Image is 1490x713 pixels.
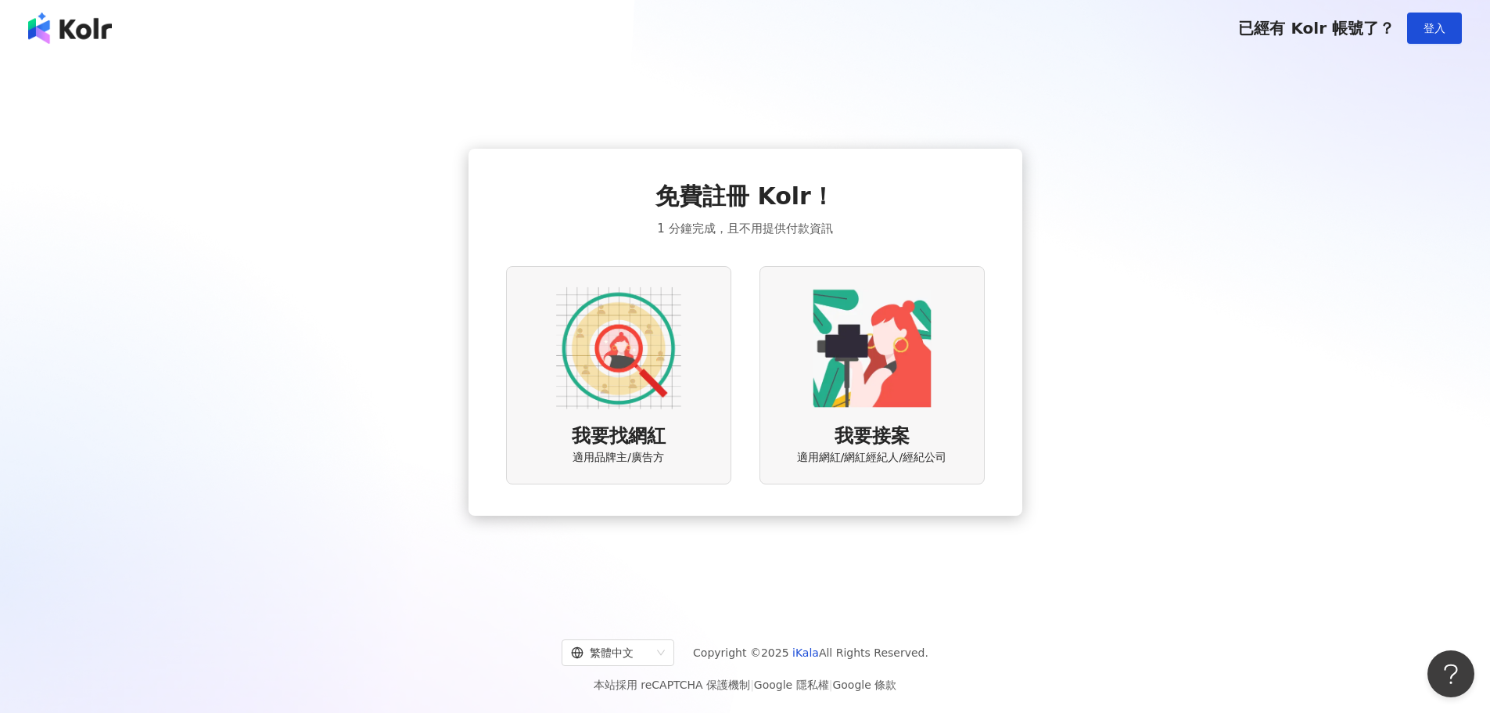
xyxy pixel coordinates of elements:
[693,643,928,662] span: Copyright © 2025 All Rights Reserved.
[1407,13,1462,44] button: 登入
[28,13,112,44] img: logo
[556,286,681,411] img: AD identity option
[1427,650,1474,697] iframe: Help Scout Beacon - Open
[792,646,819,659] a: iKala
[657,219,832,238] span: 1 分鐘完成，且不用提供付款資訊
[810,286,935,411] img: KOL identity option
[573,450,664,466] span: 適用品牌主/廣告方
[594,675,896,694] span: 本站採用 reCAPTCHA 保護機制
[832,679,896,691] a: Google 條款
[1238,19,1395,38] span: 已經有 Kolr 帳號了？
[797,450,946,466] span: 適用網紅/網紅經紀人/經紀公司
[750,679,754,691] span: |
[754,679,829,691] a: Google 隱私權
[829,679,833,691] span: |
[572,423,666,450] span: 我要找網紅
[571,640,651,665] div: 繁體中文
[655,180,835,213] span: 免費註冊 Kolr！
[835,423,910,450] span: 我要接案
[1424,22,1445,34] span: 登入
